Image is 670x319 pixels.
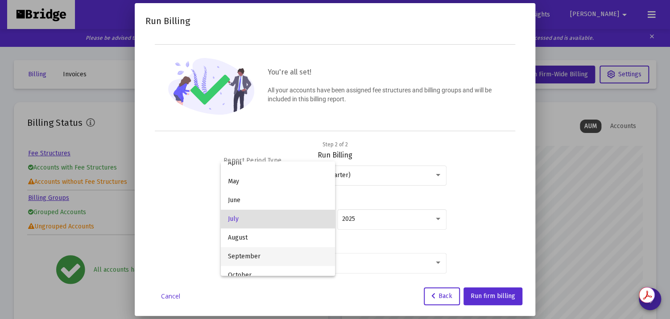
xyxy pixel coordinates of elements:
span: August [228,228,328,247]
span: June [228,191,328,210]
span: October [228,266,328,285]
span: September [228,247,328,266]
span: April [228,153,328,172]
span: May [228,172,328,191]
span: July [228,210,328,228]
